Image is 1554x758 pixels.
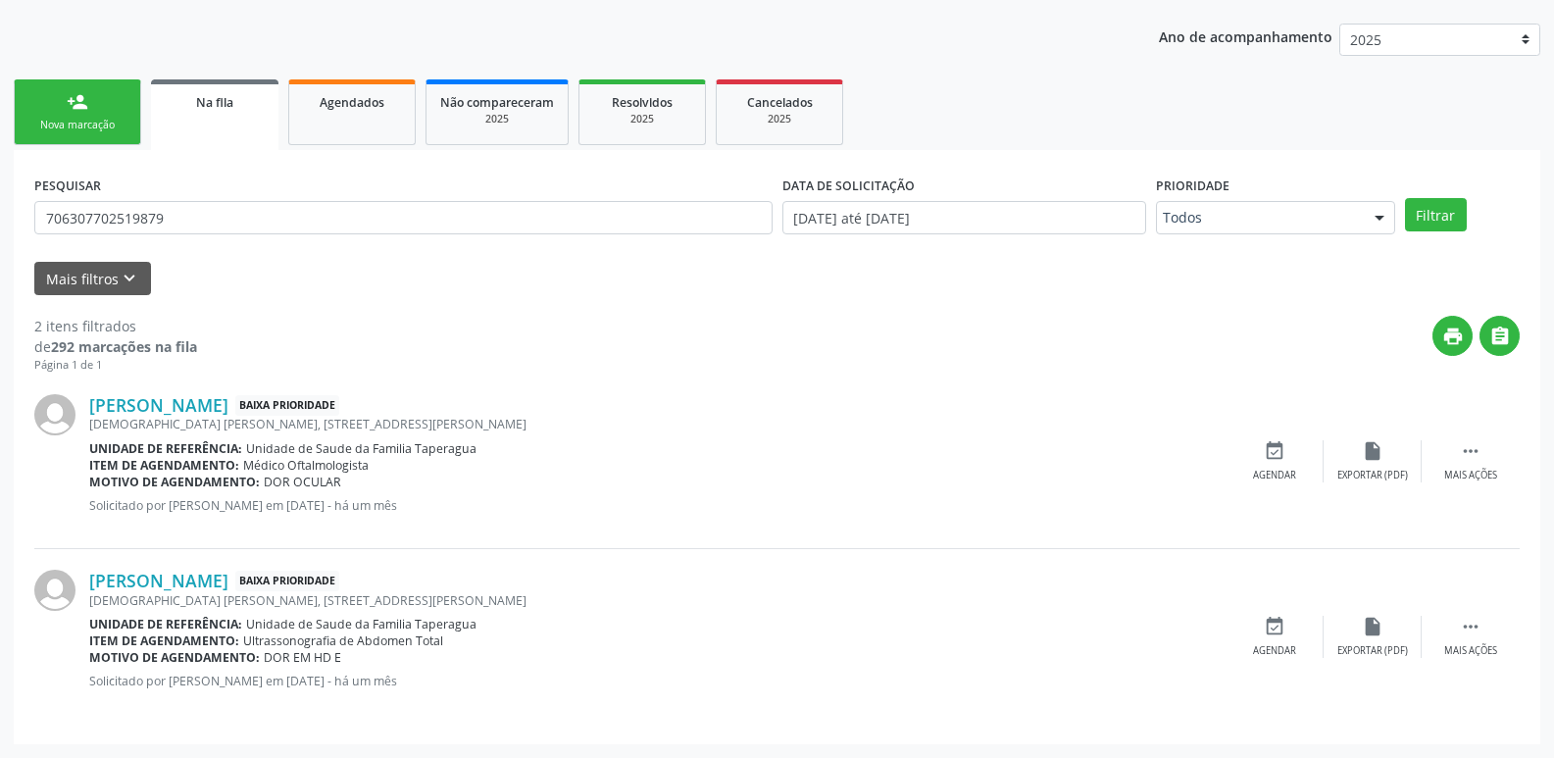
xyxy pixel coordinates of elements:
[34,394,75,435] img: img
[89,616,242,632] b: Unidade de referência:
[1444,644,1497,658] div: Mais ações
[1253,644,1296,658] div: Agendar
[1405,198,1467,231] button: Filtrar
[1489,326,1511,347] i: 
[1156,171,1229,201] label: Prioridade
[1163,208,1355,227] span: Todos
[89,440,242,457] b: Unidade de referência:
[34,336,197,357] div: de
[1362,440,1383,462] i: insert_drive_file
[235,571,339,591] span: Baixa Prioridade
[1442,326,1464,347] i: print
[1337,644,1408,658] div: Exportar (PDF)
[34,357,197,374] div: Página 1 de 1
[1432,316,1473,356] button: print
[320,94,384,111] span: Agendados
[782,201,1146,234] input: Selecione um intervalo
[243,632,443,649] span: Ultrassonografia de Abdomen Total
[235,395,339,416] span: Baixa Prioridade
[89,416,1226,432] div: [DEMOGRAPHIC_DATA] [PERSON_NAME], [STREET_ADDRESS][PERSON_NAME]
[89,497,1226,514] p: Solicitado por [PERSON_NAME] em [DATE] - há um mês
[612,94,673,111] span: Resolvidos
[747,94,813,111] span: Cancelados
[1460,440,1481,462] i: 
[264,649,341,666] span: DOR EM HD E
[89,673,1226,689] p: Solicitado por [PERSON_NAME] em [DATE] - há um mês
[1479,316,1520,356] button: 
[89,592,1226,609] div: [DEMOGRAPHIC_DATA] [PERSON_NAME], [STREET_ADDRESS][PERSON_NAME]
[89,570,228,591] a: [PERSON_NAME]
[246,616,476,632] span: Unidade de Saude da Familia Taperagua
[119,268,140,289] i: keyboard_arrow_down
[243,457,369,474] span: Médico Oftalmologista
[1159,24,1332,48] p: Ano de acompanhamento
[34,316,197,336] div: 2 itens filtrados
[89,632,239,649] b: Item de agendamento:
[89,474,260,490] b: Motivo de agendamento:
[1253,469,1296,482] div: Agendar
[730,112,828,126] div: 2025
[196,94,233,111] span: Na fila
[440,112,554,126] div: 2025
[264,474,341,490] span: DOR OCULAR
[51,337,197,356] strong: 292 marcações na fila
[34,262,151,296] button: Mais filtroskeyboard_arrow_down
[34,201,773,234] input: Nome, CNS
[67,91,88,113] div: person_add
[1264,440,1285,462] i: event_available
[593,112,691,126] div: 2025
[1337,469,1408,482] div: Exportar (PDF)
[440,94,554,111] span: Não compareceram
[246,440,476,457] span: Unidade de Saude da Familia Taperagua
[1264,616,1285,637] i: event_available
[34,171,101,201] label: PESQUISAR
[782,171,915,201] label: DATA DE SOLICITAÇÃO
[28,118,126,132] div: Nova marcação
[89,649,260,666] b: Motivo de agendamento:
[1460,616,1481,637] i: 
[1444,469,1497,482] div: Mais ações
[89,457,239,474] b: Item de agendamento:
[89,394,228,416] a: [PERSON_NAME]
[1362,616,1383,637] i: insert_drive_file
[34,570,75,611] img: img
